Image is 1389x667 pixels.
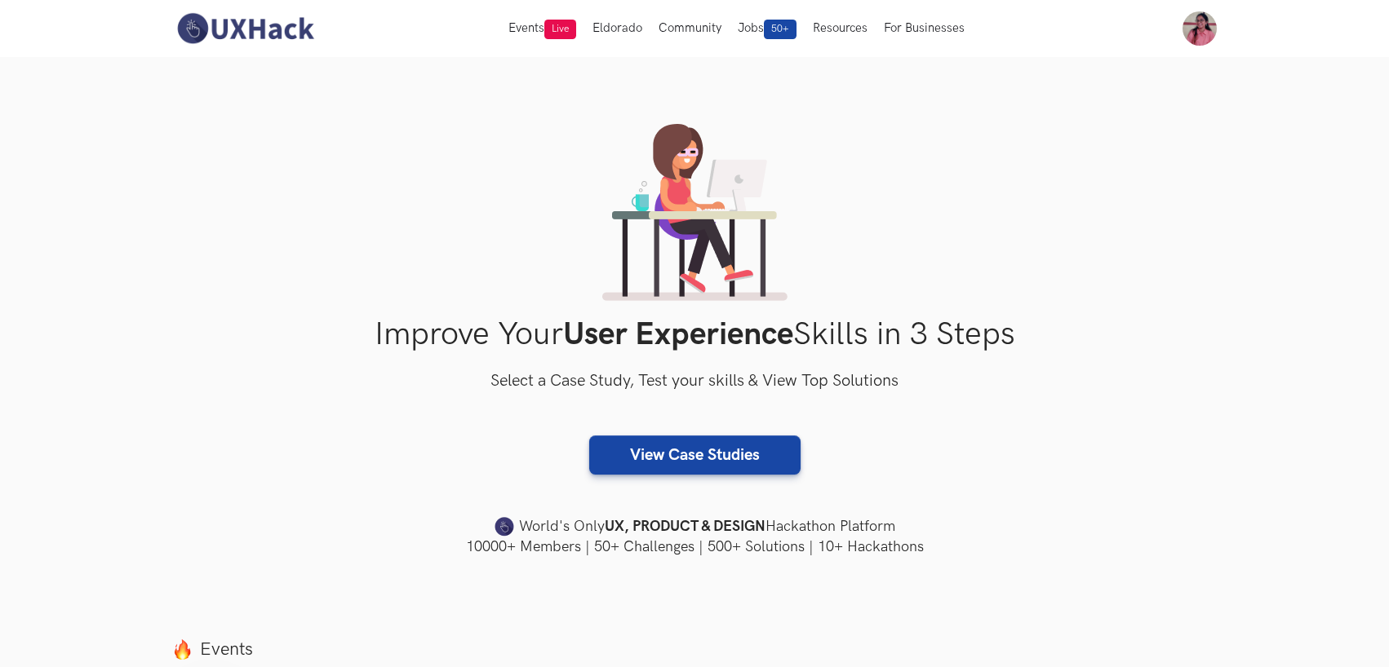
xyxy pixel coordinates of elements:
strong: UX, PRODUCT & DESIGN [605,515,766,538]
label: Events [172,638,1217,660]
span: Live [544,20,576,39]
img: fire.png [172,639,193,660]
span: 50+ [764,20,797,39]
img: Your profile pic [1183,11,1217,46]
h3: Select a Case Study, Test your skills & View Top Solutions [172,369,1217,395]
img: lady working on laptop [602,124,788,301]
h4: World's Only Hackathon Platform [172,515,1217,538]
h4: 10000+ Members | 50+ Challenges | 500+ Solutions | 10+ Hackathons [172,537,1217,557]
img: uxhack-favicon-image.png [495,516,514,537]
h1: Improve Your Skills in 3 Steps [172,316,1217,354]
img: UXHack-logo.png [172,11,317,46]
strong: User Experience [563,316,793,354]
a: View Case Studies [589,435,801,475]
